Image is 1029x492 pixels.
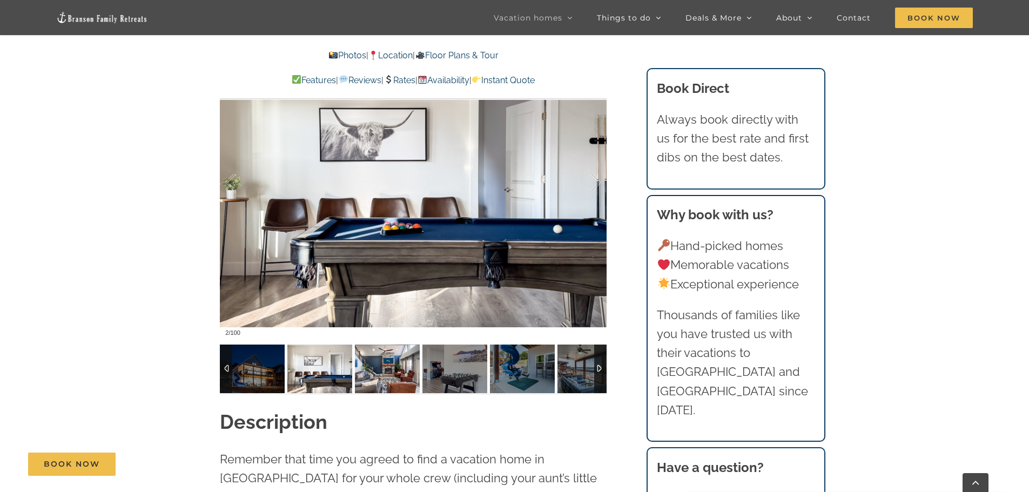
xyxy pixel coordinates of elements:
img: 📍 [369,51,378,59]
img: 💬 [339,75,348,84]
p: Hand-picked homes Memorable vacations Exceptional experience [657,237,815,294]
img: 🔑 [658,239,670,251]
p: | | [220,49,607,63]
a: Book Now [28,453,116,476]
p: Always book directly with us for the best rate and first dibs on the best dates. [657,110,815,167]
img: ✅ [292,75,301,84]
a: Rates [384,75,415,85]
img: 🎥 [416,51,425,59]
img: 👉 [472,75,481,84]
img: 📆 [418,75,427,84]
img: ❤️ [658,259,670,271]
a: Instant Quote [472,75,535,85]
img: Skye-Retreat-at-Table-Rock-Lake-3004-Edit-scaled.jpg-nggid042979-ngg0dyn-120x90-00f0w010c011r110f... [355,345,420,393]
a: Location [368,50,413,60]
h3: Why book with us? [657,205,815,225]
a: Photos [328,50,366,60]
img: 054-Skye-Retreat-Branson-Family-Retreats-Table-Rock-Lake-vacation-home-1508-scaled.jpg-nggid04191... [557,345,622,393]
span: Contact [837,14,871,22]
img: Branson Family Retreats Logo [56,11,148,24]
img: 💲 [384,75,393,84]
strong: Description [220,410,327,433]
span: About [776,14,802,22]
img: 00-Skye-Retreat-at-Table-Rock-Lake-1043-scaled.jpg-nggid042766-ngg0dyn-120x90-00f0w010c011r110f11... [422,345,487,393]
b: Book Direct [657,80,729,96]
span: Things to do [597,14,651,22]
span: Book Now [44,460,100,469]
img: 📸 [329,51,338,59]
a: Reviews [338,75,381,85]
span: Vacation homes [494,14,562,22]
p: | | | | [220,73,607,87]
p: Thousands of families like you have trusted us with their vacations to [GEOGRAPHIC_DATA] and [GEO... [657,306,815,420]
a: Features [292,75,336,85]
img: 078-Skye-Retreat-Branson-Family-Retreats-Table-Rock-Lake-vacation-home-1453-scaled.jpg-nggid04189... [220,345,285,393]
img: 🌟 [658,278,670,289]
span: Deals & More [685,14,742,22]
a: Availability [418,75,469,85]
img: 058-Skye-Retreat-Branson-Family-Retreats-Table-Rock-Lake-vacation-home-1622-scaled.jpg-nggid04189... [490,345,555,393]
span: Book Now [895,8,973,28]
a: Floor Plans & Tour [415,50,498,60]
img: 00-Skye-Retreat-at-Table-Rock-Lake-1040-scaled.jpg-nggid042764-ngg0dyn-120x90-00f0w010c011r110f11... [287,345,352,393]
